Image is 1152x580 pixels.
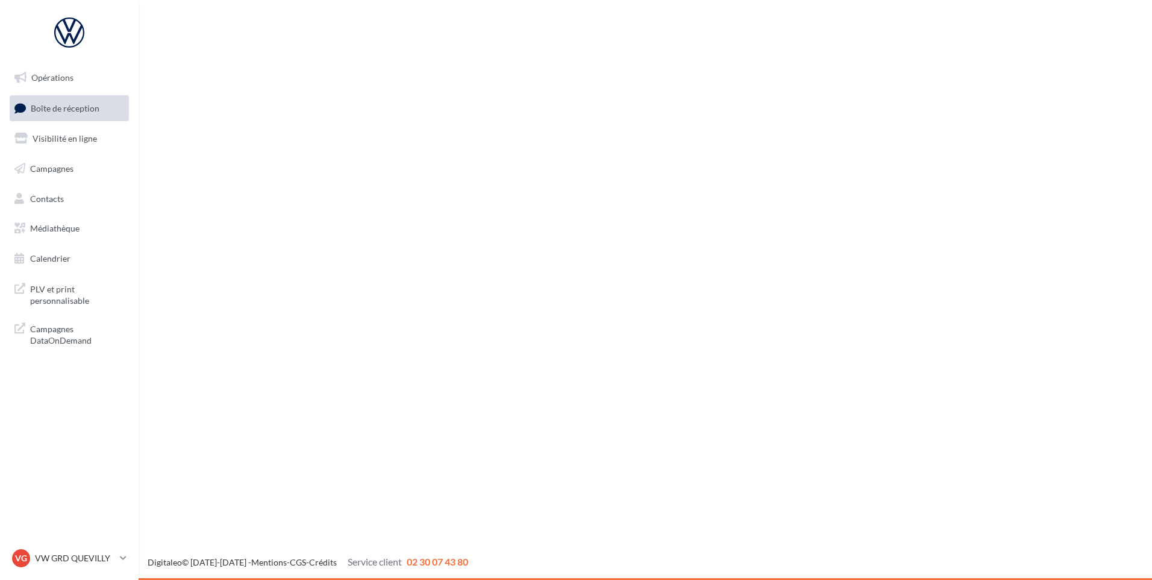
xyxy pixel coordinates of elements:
a: Médiathèque [7,216,131,241]
a: VG VW GRD QUEVILLY [10,547,129,570]
span: VG [15,552,27,564]
a: Mentions [251,557,287,567]
a: Visibilité en ligne [7,126,131,151]
a: Campagnes [7,156,131,181]
a: Digitaleo [148,557,182,567]
span: Visibilité en ligne [33,133,97,143]
span: Opérations [31,72,74,83]
span: PLV et print personnalisable [30,281,124,307]
a: Boîte de réception [7,95,131,121]
a: PLV et print personnalisable [7,276,131,312]
a: CGS [290,557,306,567]
span: Service client [348,556,402,567]
span: Contacts [30,193,64,203]
span: Calendrier [30,253,70,263]
p: VW GRD QUEVILLY [35,552,115,564]
span: 02 30 07 43 80 [407,556,468,567]
span: Campagnes DataOnDemand [30,321,124,347]
a: Opérations [7,65,131,90]
span: Campagnes [30,163,74,174]
span: Boîte de réception [31,102,99,113]
a: Calendrier [7,246,131,271]
a: Campagnes DataOnDemand [7,316,131,351]
span: © [DATE]-[DATE] - - - [148,557,468,567]
span: Médiathèque [30,223,80,233]
a: Contacts [7,186,131,212]
a: Crédits [309,557,337,567]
